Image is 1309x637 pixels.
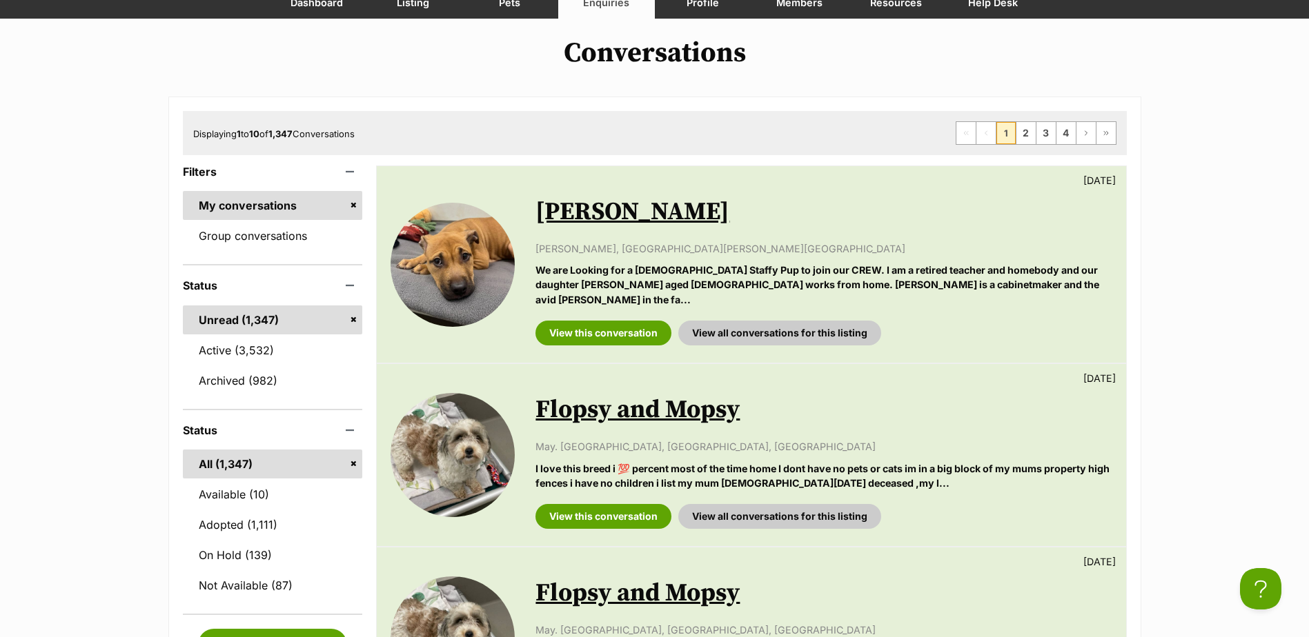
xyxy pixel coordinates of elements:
span: Displaying to of Conversations [193,128,355,139]
a: View all conversations for this listing [678,504,881,529]
p: [DATE] [1083,173,1116,188]
strong: 10 [249,128,259,139]
a: Group conversations [183,221,363,250]
p: We are Looking for a [DEMOGRAPHIC_DATA] Staffy Pup to join our CREW. I am a retired teacher and h... [535,263,1112,307]
a: Page 2 [1016,122,1036,144]
a: All (1,347) [183,449,363,478]
p: May. [GEOGRAPHIC_DATA], [GEOGRAPHIC_DATA], [GEOGRAPHIC_DATA] [535,439,1112,454]
a: View this conversation [535,321,671,345]
strong: 1,347 [268,128,293,139]
a: View this conversation [535,504,671,529]
a: Last page [1096,122,1116,144]
p: May. [GEOGRAPHIC_DATA], [GEOGRAPHIC_DATA], [GEOGRAPHIC_DATA] [535,623,1112,637]
p: [DATE] [1083,554,1116,569]
span: First page [956,122,976,144]
a: Archived (982) [183,366,363,395]
a: Flopsy and Mopsy [535,578,740,609]
p: I love this breed i 💯 percent most of the time home I dont have no pets or cats im in a big block... [535,461,1112,491]
span: Previous page [976,122,996,144]
p: [DATE] [1083,371,1116,385]
p: [PERSON_NAME], [GEOGRAPHIC_DATA][PERSON_NAME][GEOGRAPHIC_DATA] [535,241,1112,256]
a: My conversations [183,191,363,220]
img: Bonnie [391,203,515,327]
a: Not Available (87) [183,571,363,600]
a: Active (3,532) [183,336,363,365]
a: View all conversations for this listing [678,321,881,345]
strong: 1 [237,128,241,139]
a: Unread (1,347) [183,305,363,334]
img: Flopsy and Mopsy [391,393,515,517]
a: Next page [1076,122,1096,144]
nav: Pagination [956,121,1116,145]
header: Filters [183,165,363,178]
span: Page 1 [996,122,1016,144]
iframe: Help Scout Beacon - Open [1240,568,1281,609]
header: Status [183,279,363,292]
a: Page 3 [1036,122,1056,144]
a: On Hold (139) [183,540,363,569]
a: Page 4 [1056,122,1076,144]
a: Available (10) [183,480,363,509]
a: [PERSON_NAME] [535,196,729,228]
a: Adopted (1,111) [183,510,363,539]
header: Status [183,424,363,436]
a: Flopsy and Mopsy [535,394,740,425]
